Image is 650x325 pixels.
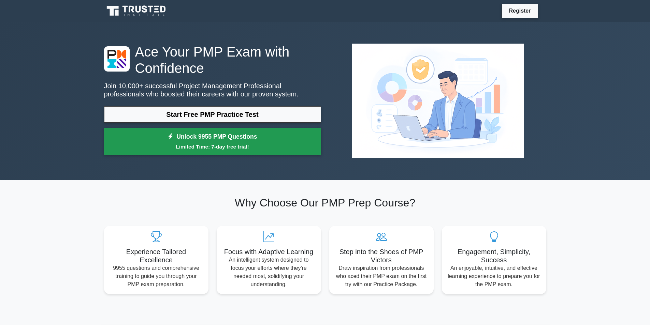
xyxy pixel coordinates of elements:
p: An intelligent system designed to focus your efforts where they're needed most, solidifying your ... [222,256,316,289]
small: Limited Time: 7-day free trial! [113,143,313,151]
a: Register [505,6,535,15]
h1: Ace Your PMP Exam with Confidence [104,44,321,76]
p: Draw inspiration from professionals who aced their PMP exam on the first try with our Practice Pa... [335,264,428,289]
p: An enjoyable, intuitive, and effective learning experience to prepare you for the PMP exam. [447,264,541,289]
h5: Experience Tailored Excellence [110,248,203,264]
a: Unlock 9955 PMP QuestionsLimited Time: 7-day free trial! [104,128,321,155]
h5: Step into the Shoes of PMP Victors [335,248,428,264]
p: Join 10,000+ successful Project Management Professional professionals who boosted their careers w... [104,82,321,98]
p: 9955 questions and comprehensive training to guide you through your PMP exam preparation. [110,264,203,289]
h5: Focus with Adaptive Learning [222,248,316,256]
h5: Engagement, Simplicity, Success [447,248,541,264]
h2: Why Choose Our PMP Prep Course? [104,196,546,209]
a: Start Free PMP Practice Test [104,106,321,123]
img: Project Management Professional Preview [346,38,529,164]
